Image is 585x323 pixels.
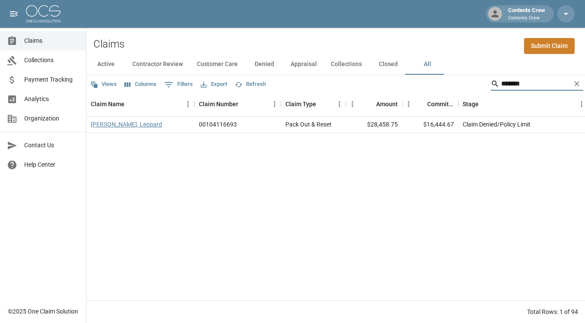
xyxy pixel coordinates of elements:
button: Select columns [122,78,159,91]
div: © 2025 One Claim Solution [8,307,78,316]
button: All [408,54,447,75]
span: Contact Us [24,141,79,150]
div: Claim Type [281,92,346,116]
button: Sort [364,98,376,110]
div: Claim Type [285,92,316,116]
button: Customer Care [190,54,245,75]
button: Collections [324,54,369,75]
div: Claim Number [199,92,238,116]
button: Active [86,54,125,75]
img: ocs-logo-white-transparent.png [26,5,61,22]
button: open drawer [5,5,22,22]
button: Appraisal [284,54,324,75]
div: Claim Denied/Policy Limit [463,120,531,129]
button: Menu [402,98,415,111]
div: Claim Name [91,92,125,116]
button: Sort [415,98,427,110]
button: Sort [479,98,491,110]
button: Closed [369,54,408,75]
button: Menu [346,98,359,111]
button: Views [88,78,119,91]
div: Contents Crew [505,6,549,22]
div: Claim Number [195,92,281,116]
button: Contractor Review [125,54,190,75]
span: Payment Tracking [24,75,79,84]
div: Claim Name [86,92,195,116]
div: Search [491,77,583,92]
button: Clear [570,77,583,90]
button: Export [198,78,229,91]
button: Sort [125,98,137,110]
button: Show filters [162,78,195,92]
span: Collections [24,56,79,65]
button: Menu [268,98,281,111]
span: Analytics [24,95,79,104]
button: Sort [238,98,250,110]
span: Organization [24,114,79,123]
span: Claims [24,36,79,45]
div: Committed Amount [427,92,454,116]
button: Denied [245,54,284,75]
div: $28,458.75 [346,117,402,133]
div: Amount [376,92,398,116]
button: Menu [182,98,195,111]
div: $16,444.67 [402,117,458,133]
div: Total Rows: 1 of 94 [527,307,578,316]
a: [PERSON_NAME], Leopard [91,120,162,129]
button: Menu [333,98,346,111]
div: Pack Out & Reset [285,120,332,129]
span: Help Center [24,160,79,169]
div: dynamic tabs [86,54,585,75]
div: Amount [346,92,402,116]
div: Stage [463,92,479,116]
h2: Claims [93,38,125,51]
button: Sort [316,98,328,110]
p: Contents Crew [508,15,545,22]
a: Submit Claim [524,38,575,54]
div: Committed Amount [402,92,458,116]
div: 00104116693 [199,120,237,129]
button: Refresh [233,78,268,91]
